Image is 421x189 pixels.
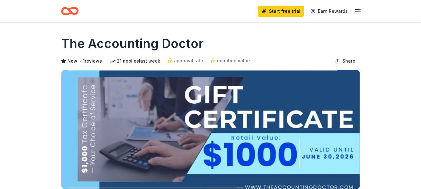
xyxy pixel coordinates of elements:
span: donation value [217,57,250,64]
div: 21 applies last week [109,57,160,65]
a: donation value [211,57,250,64]
span: New [67,57,77,65]
a: Start free trial [258,6,304,17]
button: Share [330,55,360,67]
a: Home [61,4,79,18]
span: approval rate [174,57,203,64]
button: 1reviews [83,57,102,65]
h1: The Accounting Doctor [61,35,203,52]
img: Image for The Accounting Doctor [61,70,360,189]
span: Share [342,57,355,65]
span: • [79,59,81,64]
a: approval rate [168,57,203,64]
a: Earn Rewards [307,6,352,17]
